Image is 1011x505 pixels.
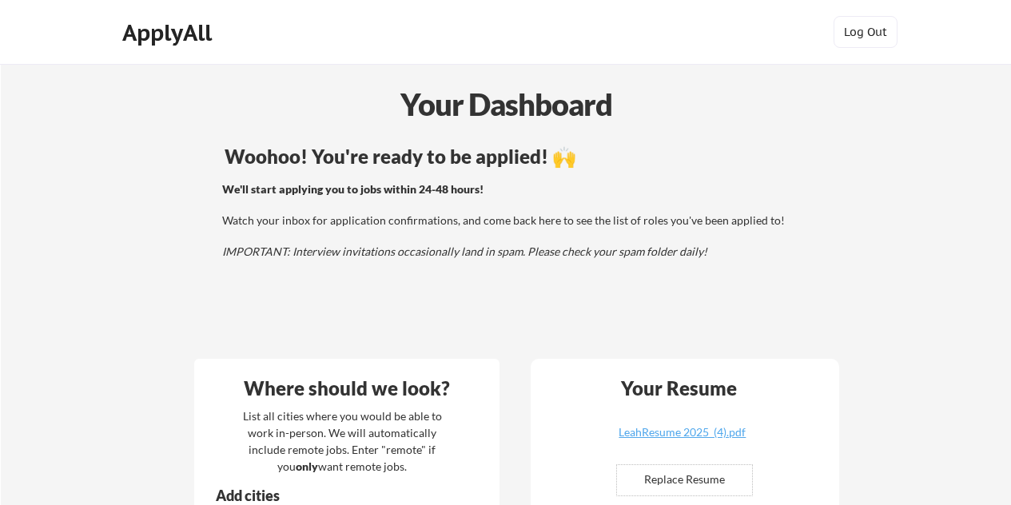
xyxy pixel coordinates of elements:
div: Where should we look? [198,379,496,398]
div: Add cities [216,488,459,503]
div: LeahResume 2025 (4).pdf [587,427,778,438]
button: Log Out [834,16,898,48]
div: Your Dashboard [2,82,1011,127]
a: LeahResume 2025 (4).pdf [587,427,778,451]
div: Woohoo! You're ready to be applied! 🙌 [225,147,801,166]
strong: only [296,459,318,473]
em: IMPORTANT: Interview invitations occasionally land in spam. Please check your spam folder daily! [222,245,707,258]
div: ApplyAll [122,19,217,46]
div: Watch your inbox for application confirmations, and come back here to see the list of roles you'v... [222,181,798,260]
div: List all cities where you would be able to work in-person. We will automatically include remote j... [233,408,452,475]
div: Your Resume [600,379,758,398]
strong: We'll start applying you to jobs within 24-48 hours! [222,182,484,196]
